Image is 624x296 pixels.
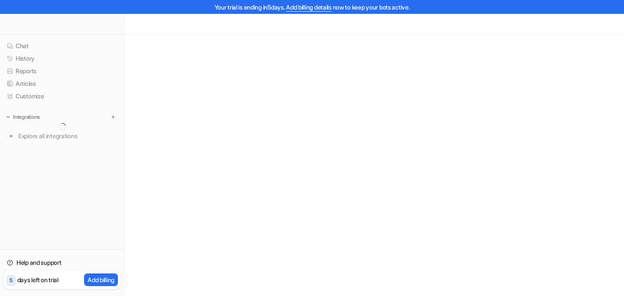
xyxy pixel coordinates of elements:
[18,129,117,143] span: Explore all integrations
[3,90,121,102] a: Customize
[84,273,118,286] button: Add billing
[110,114,116,120] img: menu_add.svg
[88,275,114,284] p: Add billing
[10,276,13,284] p: 5
[3,130,121,142] a: Explore all integrations
[3,257,121,269] a: Help and support
[3,52,121,65] a: History
[5,114,11,120] img: expand menu
[3,65,121,77] a: Reports
[3,40,121,52] a: Chat
[7,132,16,140] img: explore all integrations
[3,113,42,121] button: Integrations
[286,3,331,11] a: Add billing details
[13,114,40,120] p: Integrations
[3,78,121,90] a: Articles
[17,275,58,284] p: days left on trial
